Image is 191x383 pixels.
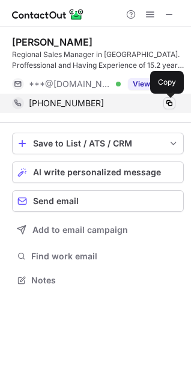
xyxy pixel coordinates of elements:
[29,79,112,89] span: ***@[DOMAIN_NAME]
[12,190,184,212] button: Send email
[32,225,128,235] span: Add to email campaign
[33,167,161,177] span: AI write personalized message
[29,98,104,109] span: [PHONE_NUMBER]
[12,7,84,22] img: ContactOut v5.3.10
[12,161,184,183] button: AI write personalized message
[12,272,184,289] button: Notes
[31,275,179,286] span: Notes
[33,196,79,206] span: Send email
[12,133,184,154] button: save-profile-one-click
[12,36,92,48] div: [PERSON_NAME]
[31,251,179,262] span: Find work email
[12,248,184,265] button: Find work email
[12,49,184,71] div: Regional Sales Manager in [GEOGRAPHIC_DATA]. Proffessional and Having Experience of 15.2 years in...
[33,139,163,148] div: Save to List / ATS / CRM
[128,78,175,90] button: Reveal Button
[12,219,184,241] button: Add to email campaign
